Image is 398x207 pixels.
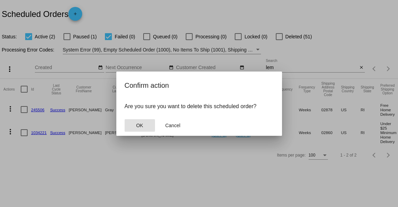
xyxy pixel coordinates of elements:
h2: Confirm action [125,80,274,91]
button: Close dialog [125,119,155,132]
button: Close dialog [158,119,188,132]
span: Cancel [165,123,181,128]
span: OK [136,123,143,128]
p: Are you sure you want to delete this scheduled order? [125,103,274,110]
